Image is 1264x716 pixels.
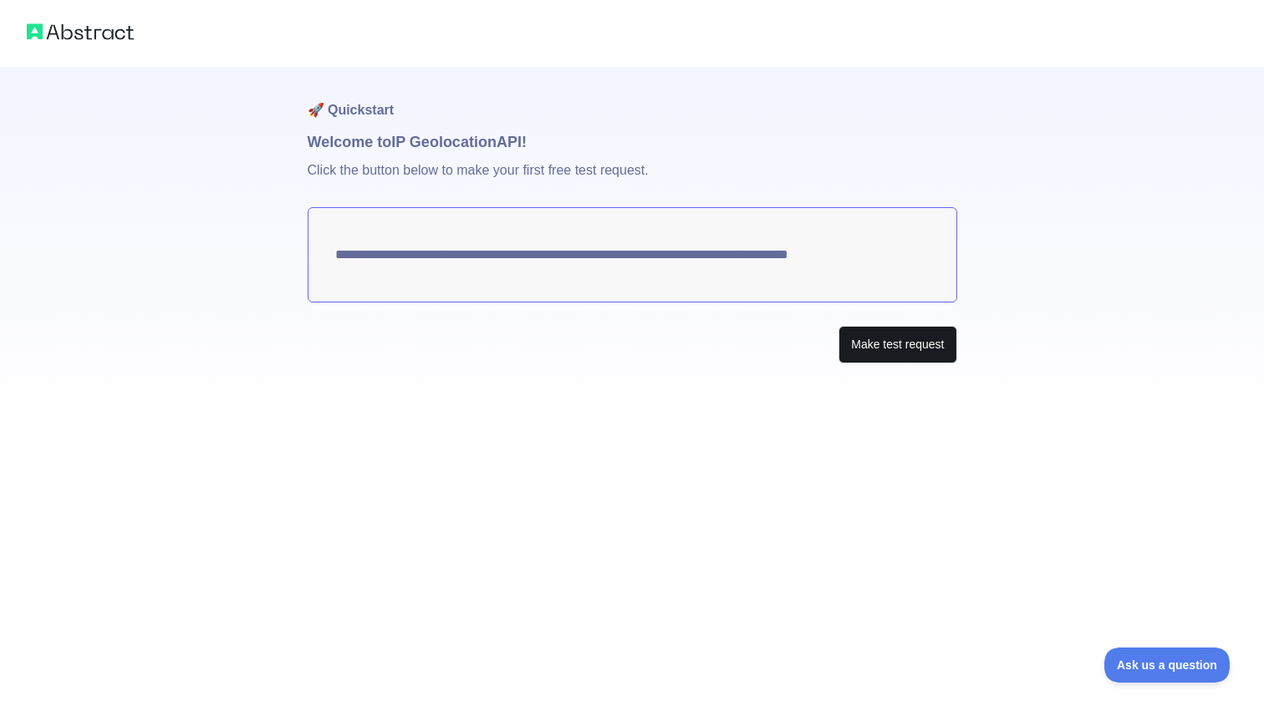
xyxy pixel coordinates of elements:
[27,20,134,43] img: Abstract logo
[308,130,957,154] h1: Welcome to IP Geolocation API!
[308,67,957,130] h1: 🚀 Quickstart
[308,154,957,207] p: Click the button below to make your first free test request.
[1104,647,1231,683] iframe: Toggle Customer Support
[838,326,956,363] button: Make test request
